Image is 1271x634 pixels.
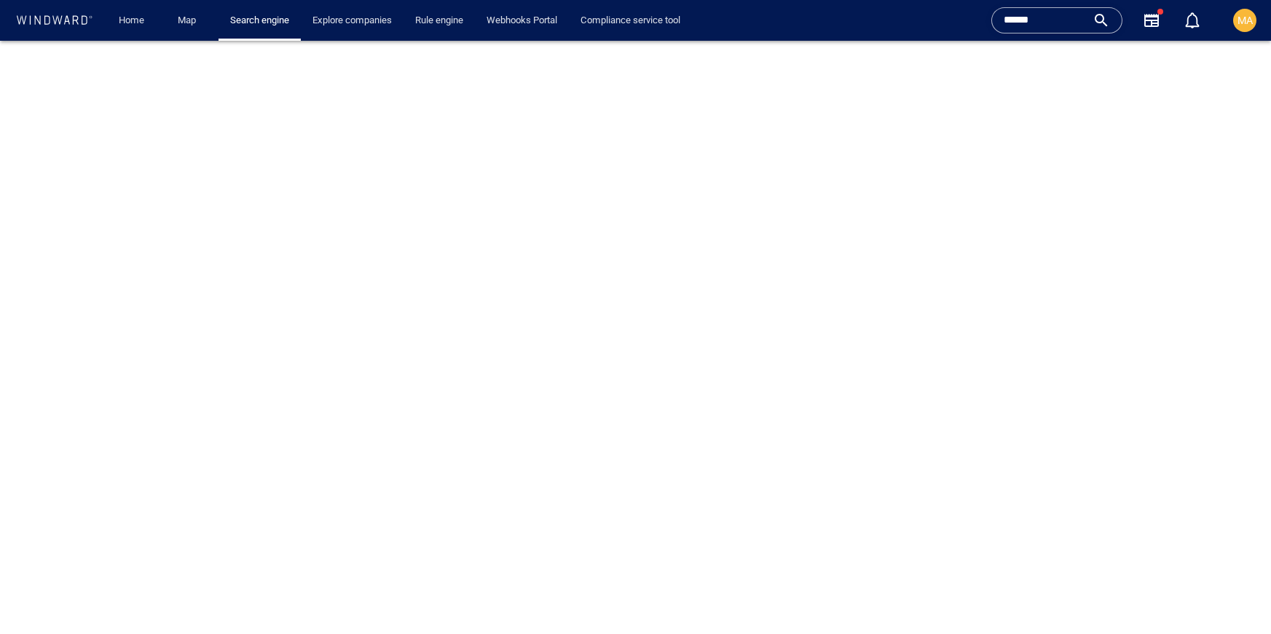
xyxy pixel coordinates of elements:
[166,8,213,33] button: Map
[1230,6,1259,35] button: MA
[172,8,207,33] a: Map
[575,8,686,33] a: Compliance service tool
[1209,568,1260,623] iframe: Chat
[307,8,398,33] a: Explore companies
[481,8,563,33] a: Webhooks Portal
[108,8,154,33] button: Home
[1237,15,1253,26] span: MA
[409,8,469,33] a: Rule engine
[224,8,295,33] a: Search engine
[1184,12,1201,29] div: Notification center
[113,8,150,33] a: Home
